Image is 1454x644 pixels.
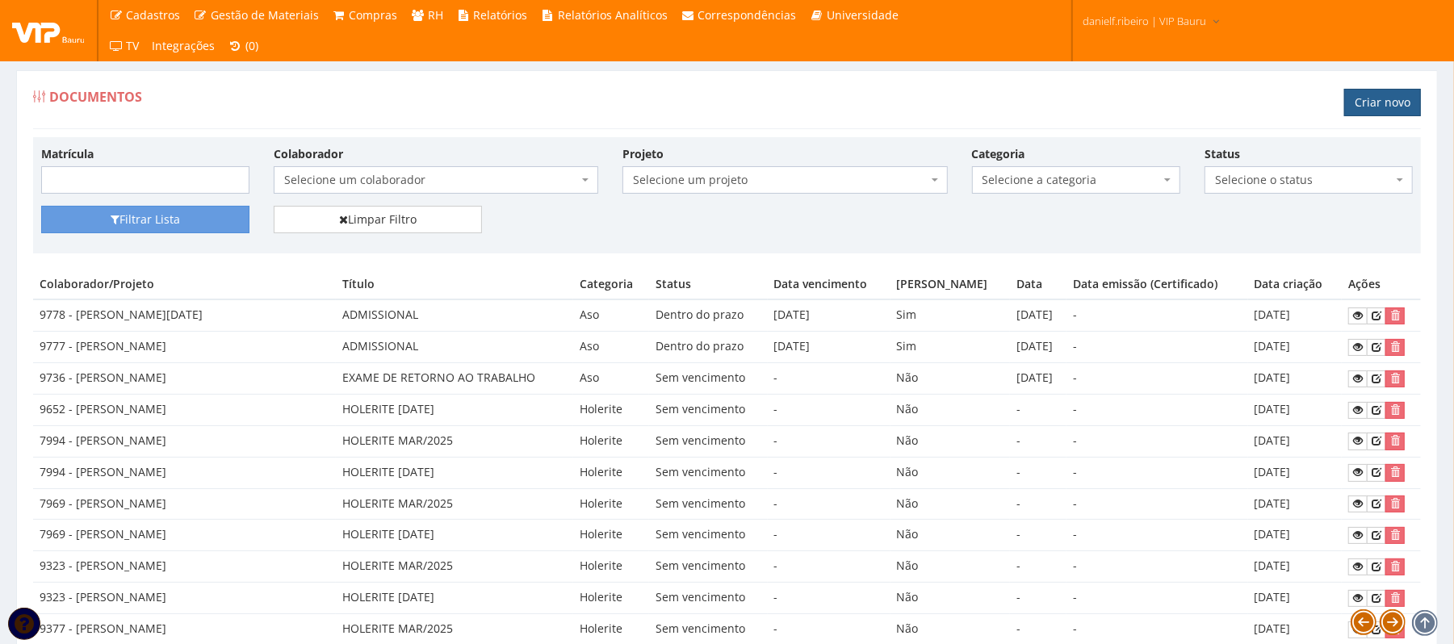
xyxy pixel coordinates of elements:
td: Aso [573,363,649,395]
td: 7994 - [PERSON_NAME] [33,457,336,488]
td: Não [890,551,1011,583]
td: Não [890,363,1011,395]
td: HOLERITE [DATE] [336,583,573,614]
span: Cadastros [127,7,181,23]
td: - [1010,520,1066,551]
td: - [1066,394,1248,425]
td: Sem vencimento [649,457,767,488]
span: (0) [245,38,258,53]
td: 9778 - [PERSON_NAME][DATE] [33,299,336,331]
th: Ações [1342,270,1421,299]
th: Data criação [1248,270,1342,299]
td: [DATE] [1248,394,1342,425]
span: Relatórios [474,7,528,23]
th: Data emissão (Certificado) [1066,270,1248,299]
span: Selecione o status [1205,166,1413,194]
td: Holerite [573,425,649,457]
td: Não [890,394,1011,425]
td: - [1066,299,1248,331]
span: Selecione a categoria [972,166,1180,194]
td: Sim [890,332,1011,363]
td: - [768,457,890,488]
td: - [1010,488,1066,520]
td: - [1010,583,1066,614]
span: Correspondências [698,7,797,23]
td: HOLERITE MAR/2025 [336,551,573,583]
td: Holerite [573,394,649,425]
label: Colaborador [274,146,343,162]
td: Não [890,488,1011,520]
a: Integrações [146,31,222,61]
span: Selecione um colaborador [274,166,598,194]
a: Criar novo [1344,89,1421,116]
td: Não [890,520,1011,551]
td: Aso [573,332,649,363]
td: - [768,520,890,551]
span: danielf.ribeiro | VIP Bauru [1083,13,1206,29]
label: Categoria [972,146,1025,162]
th: Categoria [573,270,649,299]
td: [DATE] [1248,363,1342,395]
td: Holerite [573,583,649,614]
td: [DATE] [1248,551,1342,583]
button: Filtrar Lista [41,206,249,233]
img: logo [12,19,85,43]
td: - [1066,583,1248,614]
span: Selecione o status [1215,172,1393,188]
td: - [768,551,890,583]
span: Integrações [153,38,216,53]
td: - [768,394,890,425]
span: Selecione um colaborador [284,172,578,188]
td: Aso [573,299,649,331]
span: Selecione um projeto [622,166,947,194]
td: Holerite [573,457,649,488]
th: Status [649,270,767,299]
td: Holerite [573,488,649,520]
td: - [768,583,890,614]
td: HOLERITE MAR/2025 [336,488,573,520]
td: - [1010,394,1066,425]
td: Sem vencimento [649,488,767,520]
th: Título [336,270,573,299]
span: Relatórios Analíticos [558,7,668,23]
span: Documentos [49,88,142,106]
td: Sem vencimento [649,551,767,583]
td: - [768,425,890,457]
th: Colaborador/Projeto [33,270,336,299]
td: [DATE] [1248,583,1342,614]
td: [DATE] [1248,332,1342,363]
td: 9777 - [PERSON_NAME] [33,332,336,363]
td: - [1010,457,1066,488]
td: - [1066,363,1248,395]
td: [DATE] [768,299,890,331]
td: Sem vencimento [649,520,767,551]
td: ADMISSIONAL [336,332,573,363]
td: [DATE] [1248,425,1342,457]
label: Matrícula [41,146,94,162]
td: Holerite [573,520,649,551]
td: HOLERITE [DATE] [336,457,573,488]
td: 9323 - [PERSON_NAME] [33,551,336,583]
td: - [1066,488,1248,520]
td: HOLERITE [DATE] [336,394,573,425]
td: 9323 - [PERSON_NAME] [33,583,336,614]
th: [PERSON_NAME] [890,270,1011,299]
td: - [1066,457,1248,488]
td: Sem vencimento [649,363,767,395]
span: Selecione um projeto [633,172,927,188]
td: Sem vencimento [649,394,767,425]
td: HOLERITE MAR/2025 [336,425,573,457]
td: [DATE] [768,332,890,363]
th: Data [1010,270,1066,299]
td: [DATE] [1010,299,1066,331]
td: 7969 - [PERSON_NAME] [33,488,336,520]
td: - [1066,520,1248,551]
span: Compras [350,7,398,23]
td: - [768,363,890,395]
td: 7969 - [PERSON_NAME] [33,520,336,551]
td: Holerite [573,551,649,583]
td: EXAME DE RETORNO AO TRABALHO [336,363,573,395]
label: Status [1205,146,1240,162]
td: [DATE] [1248,299,1342,331]
label: Projeto [622,146,664,162]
